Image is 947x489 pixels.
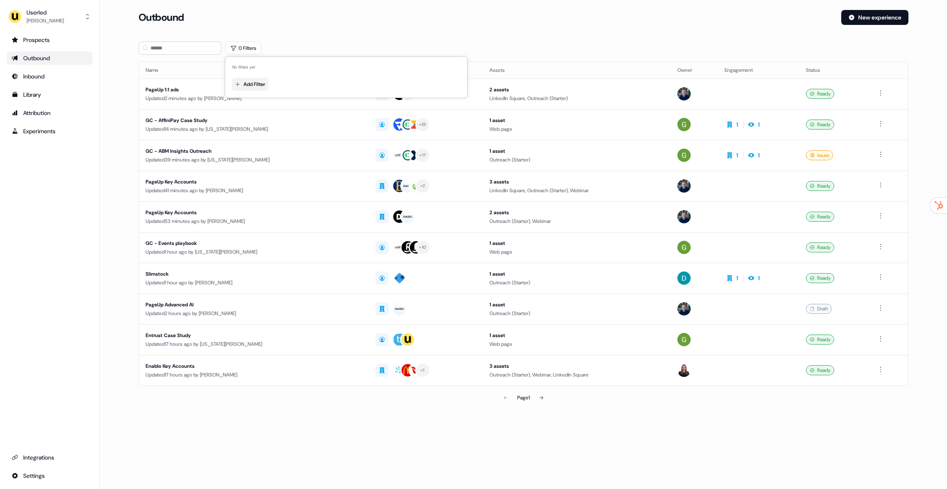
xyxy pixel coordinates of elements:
[677,179,691,193] img: James
[677,87,691,100] img: James
[806,273,834,283] div: Ready
[12,472,88,480] div: Settings
[12,453,88,462] div: Integrations
[146,248,362,256] div: Updated 1 hour ago by [US_STATE][PERSON_NAME]
[146,94,362,103] div: Updated 2 minutes ago by [PERSON_NAME]
[146,116,362,125] div: GC - AffiniPay Case Study
[232,78,268,91] button: Add Filter
[489,217,665,225] div: Outreach (Starter), Webinar
[27,17,64,25] div: [PERSON_NAME]
[806,304,832,314] div: Draft
[758,120,760,129] div: 1
[12,90,88,99] div: Library
[489,186,665,195] div: LinkedIn Square, Outreach (Starter), Webinar
[677,302,691,315] img: James
[489,270,665,278] div: 1 asset
[146,125,362,133] div: Updated 14 minutes ago by [US_STATE][PERSON_NAME]
[146,279,362,287] div: Updated 1 hour ago by [PERSON_NAME]
[489,208,665,217] div: 2 assets
[677,241,691,254] img: Georgia
[146,147,362,155] div: GC - ABM Insights Outreach
[489,301,665,309] div: 1 asset
[12,54,88,62] div: Outbound
[758,151,760,159] div: 1
[146,362,362,370] div: Enablo Key Accounts
[7,451,93,464] a: Go to integrations
[489,94,665,103] div: LinkedIn Square, Outreach (Starter)
[7,125,93,138] a: Go to experiments
[736,274,738,282] div: 1
[806,242,834,252] div: Ready
[12,109,88,117] div: Attribution
[677,364,691,377] img: Geneviève
[489,340,665,348] div: Web page
[7,106,93,120] a: Go to attribution
[12,36,88,44] div: Prospects
[677,118,691,131] img: Georgia
[146,86,362,94] div: PageUp 1:1 ads
[489,279,665,287] div: Outreach (Starter)
[7,51,93,65] a: Go to outbound experience
[146,217,362,225] div: Updated 53 minutes ago by [PERSON_NAME]
[7,7,93,27] button: Userled[PERSON_NAME]
[489,362,665,370] div: 3 assets
[146,371,362,379] div: Updated 17 hours ago by [PERSON_NAME]
[677,210,691,223] img: James
[489,156,665,164] div: Outreach (Starter)
[27,8,64,17] div: Userled
[489,331,665,340] div: 1 asset
[7,70,93,83] a: Go to Inbound
[758,274,760,282] div: 1
[806,150,833,160] div: Issues
[489,178,665,186] div: 3 assets
[146,270,362,278] div: Slimstock
[489,147,665,155] div: 1 asset
[517,394,530,402] div: Page 1
[146,301,362,309] div: PageUp Advanced AI
[489,239,665,247] div: 1 asset
[489,86,665,94] div: 2 assets
[7,33,93,46] a: Go to prospects
[806,335,834,345] div: Ready
[736,151,738,159] div: 1
[806,212,834,222] div: Ready
[421,367,425,374] div: + 1
[419,244,426,251] div: + 10
[489,371,665,379] div: Outreach (Starter), Webinar, LinkedIn Square
[718,62,799,78] th: Engagement
[232,64,460,71] div: No filters yet
[489,116,665,125] div: 1 asset
[420,182,425,190] div: + 2
[489,248,665,256] div: Web page
[419,152,426,159] div: + 17
[806,365,834,375] div: Ready
[806,181,834,191] div: Ready
[146,340,362,348] div: Updated 17 hours ago by [US_STATE][PERSON_NAME]
[736,120,738,129] div: 1
[146,331,362,340] div: Entrust Case Study
[146,239,362,247] div: GC - Events playbook
[799,62,869,78] th: Status
[489,125,665,133] div: Web page
[146,208,362,217] div: PageUp Key Accounts
[419,121,426,128] div: + 23
[12,72,88,81] div: Inbound
[225,42,262,55] button: 0 Filters
[139,11,184,24] h3: Outbound
[489,309,665,318] div: Outreach (Starter)
[7,88,93,101] a: Go to templates
[146,186,362,195] div: Updated 41 minutes ago by [PERSON_NAME]
[806,89,834,99] div: Ready
[139,62,369,78] th: Name
[671,62,718,78] th: Owner
[146,178,362,186] div: PageUp Key Accounts
[483,62,671,78] th: Assets
[806,120,834,130] div: Ready
[677,149,691,162] img: Georgia
[841,10,908,25] button: New experience
[12,127,88,135] div: Experiments
[677,271,691,285] img: David
[7,469,93,482] a: Go to integrations
[146,156,362,164] div: Updated 39 minutes ago by [US_STATE][PERSON_NAME]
